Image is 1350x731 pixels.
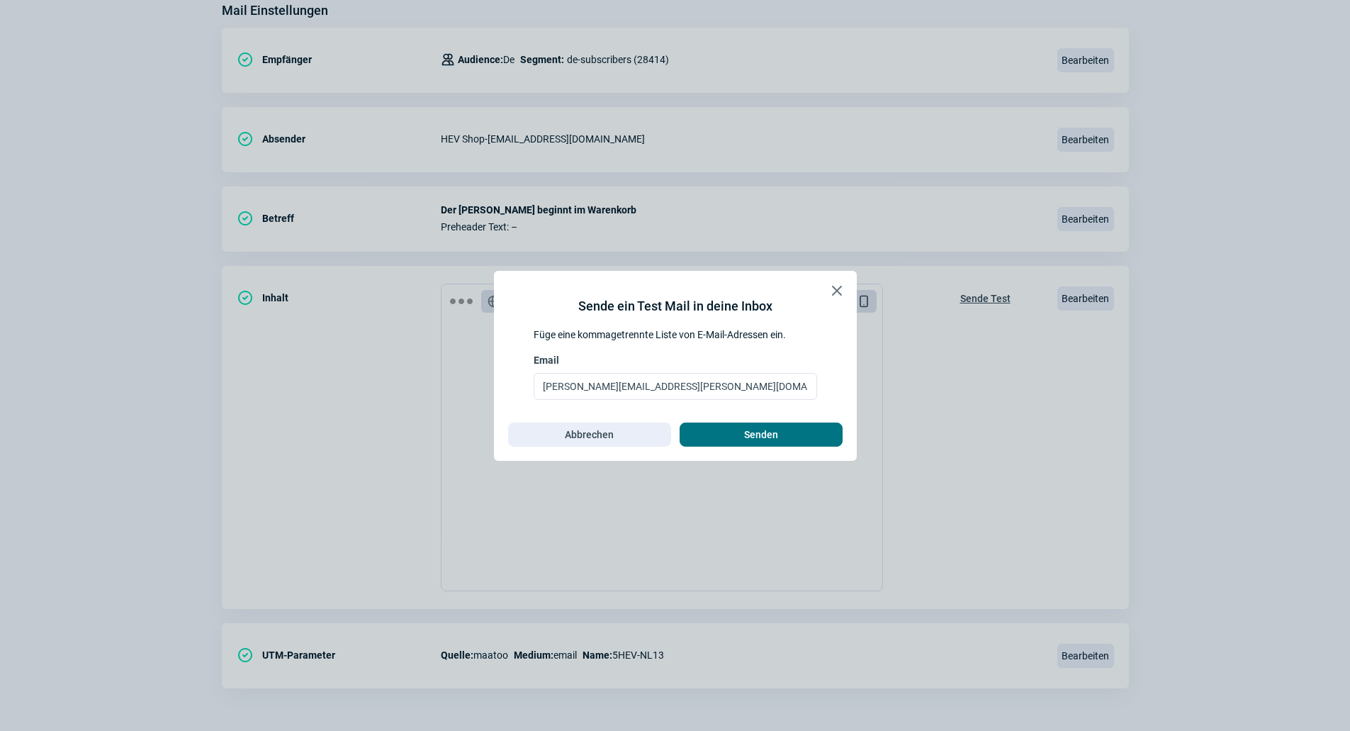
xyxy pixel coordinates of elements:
[680,423,843,447] button: Senden
[508,423,671,447] button: Abbrechen
[578,296,772,316] div: Sende ein Test Mail in deine Inbox
[534,373,817,400] input: Email
[534,328,817,342] div: Füge eine kommagetrennte Liste von E-Mail-Adressen ein.
[565,423,614,446] span: Abbrechen
[534,353,559,367] span: Email
[744,423,778,446] span: Senden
